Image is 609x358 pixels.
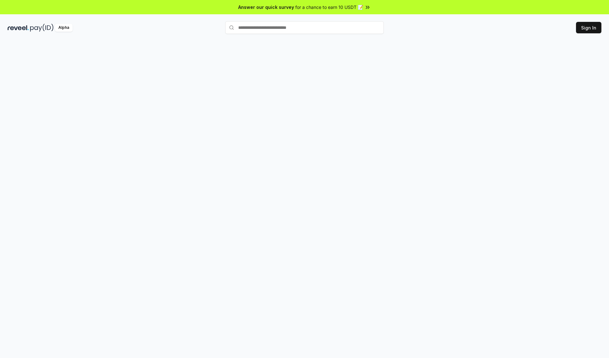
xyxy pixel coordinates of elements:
div: Alpha [55,24,73,32]
button: Sign In [576,22,601,33]
img: reveel_dark [8,24,29,32]
span: for a chance to earn 10 USDT 📝 [295,4,363,10]
img: pay_id [30,24,54,32]
span: Answer our quick survey [238,4,294,10]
